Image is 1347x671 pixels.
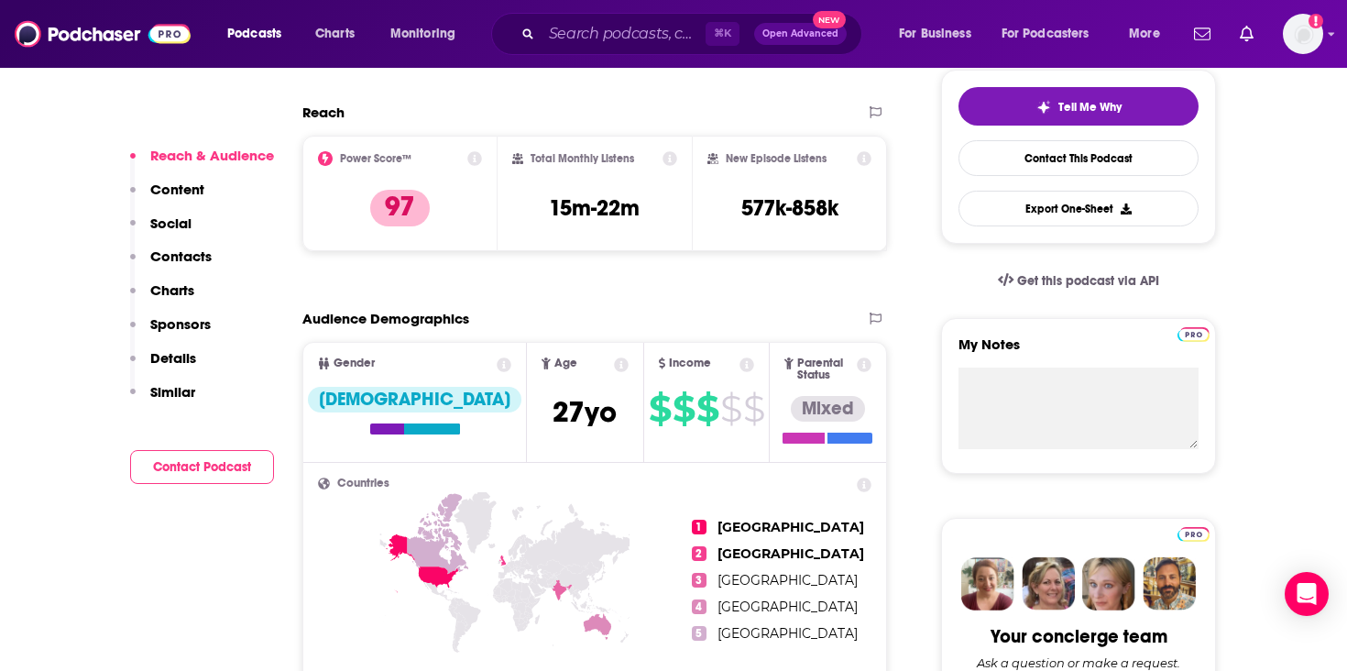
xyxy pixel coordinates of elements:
p: Similar [150,383,195,401]
span: 4 [692,599,706,614]
a: Show notifications dropdown [1187,18,1218,49]
h2: Audience Demographics [302,310,469,327]
a: Get this podcast via API [983,258,1174,303]
p: Contacts [150,247,212,265]
span: $ [673,394,695,423]
button: Sponsors [130,315,211,349]
div: Open Intercom Messenger [1285,572,1329,616]
button: Contact Podcast [130,450,274,484]
span: Open Advanced [762,29,838,38]
span: $ [720,394,741,423]
a: Contact This Podcast [958,140,1199,176]
span: Logged in as derettb [1283,14,1323,54]
button: Open AdvancedNew [754,23,847,45]
span: Tell Me Why [1058,100,1122,115]
button: Social [130,214,192,248]
img: Jon Profile [1143,557,1196,610]
span: Countries [337,478,389,489]
button: Content [130,181,204,214]
span: [GEOGRAPHIC_DATA] [717,572,858,588]
span: [GEOGRAPHIC_DATA] [717,625,858,642]
button: Contacts [130,247,212,281]
button: Details [130,349,196,383]
div: Mixed [791,396,865,422]
img: Podchaser Pro [1177,527,1210,542]
a: Pro website [1177,324,1210,342]
span: $ [649,394,671,423]
p: Charts [150,281,194,299]
h2: Power Score™ [340,152,411,165]
span: More [1129,21,1160,47]
div: [DEMOGRAPHIC_DATA] [308,387,521,412]
h2: New Episode Listens [726,152,827,165]
span: 3 [692,573,706,588]
span: 27 yo [553,394,617,430]
img: Sydney Profile [961,557,1014,610]
button: open menu [1116,19,1183,49]
span: 5 [692,626,706,641]
p: Reach & Audience [150,147,274,164]
span: 1 [692,520,706,534]
img: User Profile [1283,14,1323,54]
svg: Add a profile image [1309,14,1323,28]
span: Age [554,357,577,369]
p: 97 [370,190,430,226]
img: Podchaser - Follow, Share and Rate Podcasts [15,16,191,51]
button: tell me why sparkleTell Me Why [958,87,1199,126]
span: $ [743,394,764,423]
img: Barbara Profile [1022,557,1075,610]
h3: 577k-858k [741,194,838,222]
span: $ [696,394,718,423]
label: My Notes [958,335,1199,368]
div: Search podcasts, credits, & more... [509,13,880,55]
input: Search podcasts, credits, & more... [542,19,706,49]
button: Charts [130,281,194,315]
span: For Podcasters [1002,21,1090,47]
span: Get this podcast via API [1017,273,1159,289]
button: Export One-Sheet [958,191,1199,226]
a: Show notifications dropdown [1232,18,1261,49]
button: open menu [886,19,994,49]
h2: Reach [302,104,345,121]
span: Podcasts [227,21,281,47]
button: open menu [378,19,479,49]
span: Income [669,357,711,369]
span: Charts [315,21,355,47]
h2: Total Monthly Listens [531,152,634,165]
button: Show profile menu [1283,14,1323,54]
span: New [813,11,846,28]
p: Sponsors [150,315,211,333]
img: Podchaser Pro [1177,327,1210,342]
span: [GEOGRAPHIC_DATA] [717,599,858,615]
span: For Business [899,21,971,47]
a: Pro website [1177,524,1210,542]
img: tell me why sparkle [1036,100,1051,115]
div: Ask a question or make a request. [977,655,1180,670]
span: Parental Status [797,357,854,381]
p: Social [150,214,192,232]
span: 2 [692,546,706,561]
button: open menu [214,19,305,49]
span: ⌘ K [706,22,739,46]
span: Gender [334,357,375,369]
img: Jules Profile [1082,557,1135,610]
button: Similar [130,383,195,417]
button: Reach & Audience [130,147,274,181]
span: [GEOGRAPHIC_DATA] [717,545,864,562]
span: [GEOGRAPHIC_DATA] [717,519,864,535]
a: Charts [303,19,366,49]
h3: 15m-22m [549,194,640,222]
p: Details [150,349,196,367]
div: Your concierge team [991,625,1167,648]
p: Content [150,181,204,198]
span: Monitoring [390,21,455,47]
button: open menu [990,19,1116,49]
